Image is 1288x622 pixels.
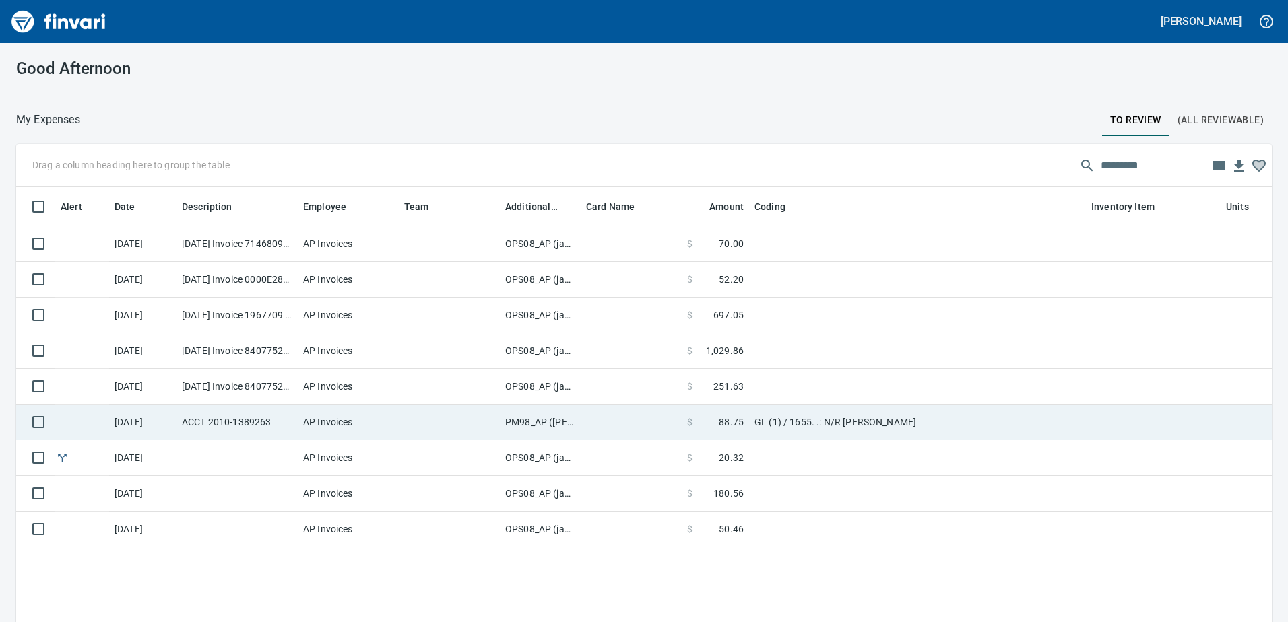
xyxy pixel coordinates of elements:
span: 52.20 [719,273,744,286]
span: Units [1226,199,1266,215]
span: Amount [692,199,744,215]
span: Coding [754,199,803,215]
span: $ [687,237,693,250]
span: $ [687,308,693,322]
td: AP Invoices [298,512,399,547]
span: Card Name [586,199,635,215]
span: To Review [1110,112,1161,129]
td: [DATE] [109,405,176,440]
span: Date [115,199,153,215]
span: Employee [303,199,346,215]
h3: Good Afternoon [16,59,413,78]
td: [DATE] [109,298,176,333]
span: Inventory Item [1091,199,1172,215]
span: Additional Reviewer [505,199,575,215]
td: [DATE] Invoice 8407752215 from Cintas Fas Lockbox (1-10173) [176,369,298,405]
td: AP Invoices [298,226,399,262]
td: AP Invoices [298,369,399,405]
span: Alert [61,199,82,215]
span: $ [687,487,693,500]
span: Additional Reviewer [505,199,558,215]
td: OPS08_AP (janettep, samr) [500,369,581,405]
td: [DATE] Invoice 0000E28842365 from UPS (1-30551) [176,262,298,298]
td: AP Invoices [298,405,399,440]
span: $ [687,415,693,429]
span: 50.46 [719,522,744,536]
td: PM98_AP ([PERSON_NAME], [PERSON_NAME]) [500,405,581,440]
td: [DATE] Invoice 71468090825 from Shred Northwest Inc (1-39125) [176,226,298,262]
td: [DATE] Invoice 1967709 from [PERSON_NAME] Co (1-23227) [176,298,298,333]
span: Team [404,199,447,215]
td: AP Invoices [298,298,399,333]
td: [DATE] [109,440,176,476]
button: [PERSON_NAME] [1157,11,1245,32]
td: ACCT 2010-1389263 [176,405,298,440]
span: $ [687,273,693,286]
td: [DATE] [109,226,176,262]
span: 88.75 [719,415,744,429]
td: [DATE] Invoice 8407752216 from Cintas Corporation (1-24736) [176,333,298,369]
p: Drag a column heading here to group the table [32,158,230,172]
h5: [PERSON_NAME] [1161,14,1242,28]
span: (All Reviewable) [1178,112,1264,129]
td: AP Invoices [298,476,399,512]
span: 20.32 [719,451,744,464]
span: Split transaction [55,453,69,462]
span: Units [1226,199,1249,215]
span: $ [687,451,693,464]
span: Inventory Item [1091,199,1155,215]
td: OPS08_AP (janettep, samr) [500,226,581,262]
td: OPS08_AP (janettep, samr) [500,440,581,476]
span: Alert [61,199,100,215]
span: $ [687,344,693,357]
td: OPS08_AP (janettep, samr) [500,476,581,512]
td: OPS08_AP (janettep, samr) [500,298,581,333]
button: Choose columns to display [1209,155,1229,176]
span: $ [687,380,693,393]
span: 70.00 [719,237,744,250]
button: Download Table [1229,156,1249,176]
nav: breadcrumb [16,112,80,128]
span: Team [404,199,429,215]
td: AP Invoices [298,262,399,298]
td: OPS08_AP (janettep, samr) [500,512,581,547]
span: 697.05 [713,308,744,322]
span: Description [182,199,250,215]
td: OPS08_AP (janettep, samr) [500,262,581,298]
span: Amount [709,199,744,215]
td: OPS08_AP (janettep, samr) [500,333,581,369]
td: AP Invoices [298,333,399,369]
span: 180.56 [713,487,744,500]
span: 1,029.86 [706,344,744,357]
p: My Expenses [16,112,80,128]
td: [DATE] [109,476,176,512]
button: Column choices favorited. Click to reset to default [1249,155,1269,176]
td: [DATE] [109,333,176,369]
td: [DATE] [109,262,176,298]
td: [DATE] [109,512,176,547]
td: AP Invoices [298,440,399,476]
span: Date [115,199,135,215]
span: Employee [303,199,364,215]
span: $ [687,522,693,536]
span: Coding [754,199,785,215]
td: [DATE] [109,369,176,405]
td: GL (1) / 1655. .: N/R [PERSON_NAME] [749,405,1086,440]
img: Finvari [8,5,109,38]
span: Description [182,199,232,215]
span: Card Name [586,199,652,215]
span: 251.63 [713,380,744,393]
